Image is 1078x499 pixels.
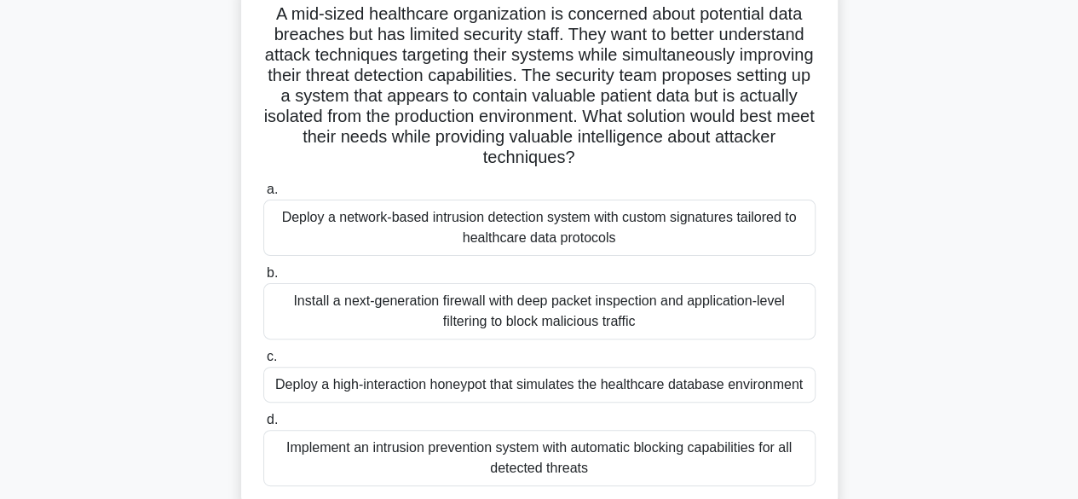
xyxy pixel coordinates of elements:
div: Deploy a high-interaction honeypot that simulates the healthcare database environment [263,367,816,403]
span: a. [267,182,278,196]
div: Implement an intrusion prevention system with automatic blocking capabilities for all detected th... [263,430,816,486]
div: Install a next-generation firewall with deep packet inspection and application-level filtering to... [263,283,816,339]
span: b. [267,265,278,280]
div: Deploy a network-based intrusion detection system with custom signatures tailored to healthcare d... [263,200,816,256]
span: d. [267,412,278,426]
span: c. [267,349,277,363]
h5: A mid-sized healthcare organization is concerned about potential data breaches but has limited se... [262,3,817,169]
